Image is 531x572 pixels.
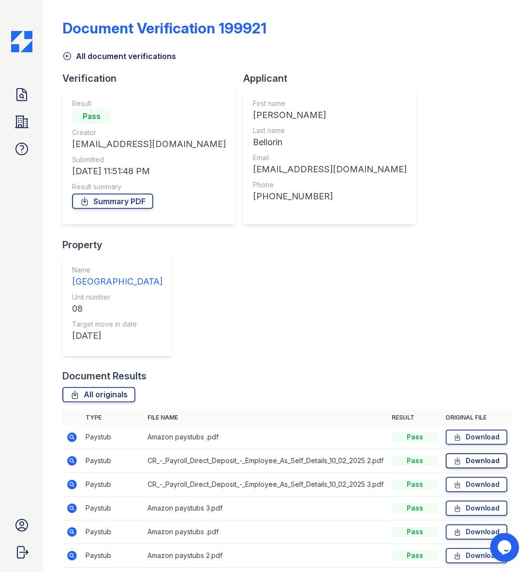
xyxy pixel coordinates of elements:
[72,275,162,288] div: [GEOGRAPHIC_DATA]
[82,544,144,568] td: Paystub
[62,50,176,62] a: All document verifications
[253,99,407,108] div: First name
[446,548,508,564] a: Download
[253,180,407,190] div: Phone
[72,155,226,165] div: Submitted
[490,533,521,562] iframe: chat widget
[72,137,226,151] div: [EMAIL_ADDRESS][DOMAIN_NAME]
[72,182,226,192] div: Result summary
[72,329,162,343] div: [DATE]
[392,433,438,442] div: Pass
[446,453,508,469] a: Download
[62,387,135,403] a: All originals
[253,190,407,203] div: [PHONE_NUMBER]
[144,473,388,497] td: CR_-_Payroll_Direct_Deposit_-_Employee_As_Self_Details_10_02_2025 3.pdf
[253,135,407,149] div: Bellorin
[253,153,407,163] div: Email
[72,265,162,288] a: Name [GEOGRAPHIC_DATA]
[392,551,438,561] div: Pass
[144,410,388,426] th: File name
[72,128,226,137] div: Creator
[82,497,144,521] td: Paystub
[253,108,407,122] div: [PERSON_NAME]
[446,525,508,540] a: Download
[72,319,162,329] div: Target move in date
[144,544,388,568] td: Amazon paystubs 2.pdf
[144,497,388,521] td: Amazon paystubs 3.pdf
[82,450,144,473] td: Paystub
[72,165,226,178] div: [DATE] 11:51:48 PM
[392,527,438,537] div: Pass
[446,477,508,493] a: Download
[72,194,153,209] a: Summary PDF
[446,501,508,516] a: Download
[72,265,162,275] div: Name
[446,430,508,445] a: Download
[392,480,438,490] div: Pass
[82,473,144,497] td: Paystub
[72,99,226,108] div: Result
[144,450,388,473] td: CR_-_Payroll_Direct_Deposit_-_Employee_As_Self_Details_10_02_2025 2.pdf
[62,238,180,252] div: Property
[253,163,407,176] div: [EMAIL_ADDRESS][DOMAIN_NAME]
[253,126,407,135] div: Last name
[392,456,438,466] div: Pass
[388,410,442,426] th: Result
[72,108,111,124] div: Pass
[62,19,266,37] div: Document Verification 199921
[82,521,144,544] td: Paystub
[144,426,388,450] td: Amazon paystubs .pdf
[72,292,162,302] div: Unit number
[392,504,438,513] div: Pass
[144,521,388,544] td: Amazon paystubs .pdf
[243,72,424,85] div: Applicant
[82,410,144,426] th: Type
[72,302,162,316] div: 08
[442,410,512,426] th: Original file
[62,370,147,383] div: Document Results
[11,31,32,52] img: CE_Icon_Blue-c292c112584629df590d857e76928e9f676e5b41ef8f769ba2f05ee15b207248.png
[82,426,144,450] td: Paystub
[62,72,243,85] div: Verification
